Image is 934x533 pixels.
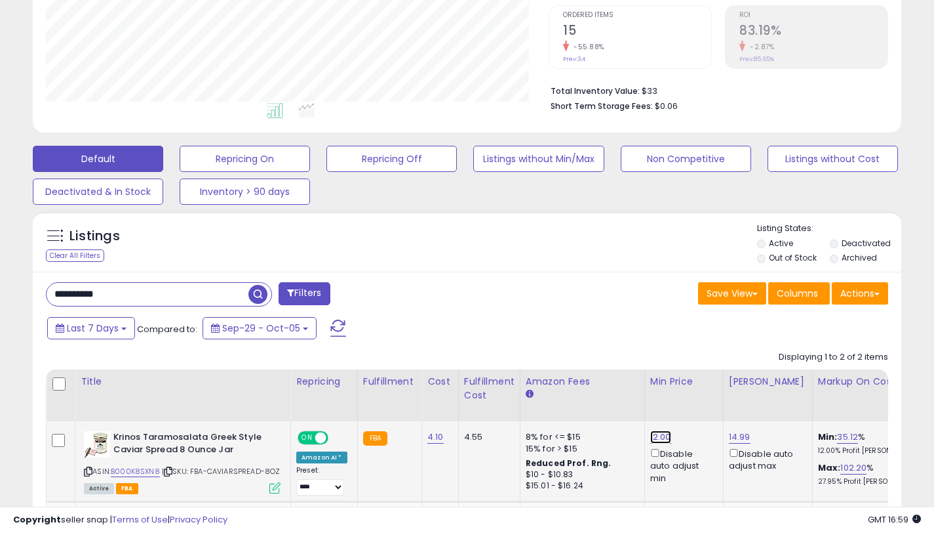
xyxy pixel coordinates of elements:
[777,287,818,300] span: Columns
[33,179,163,205] button: Deactivated & In Stock
[621,146,751,172] button: Non Competitive
[739,55,774,63] small: Prev: 85.65%
[137,323,197,335] span: Compared to:
[818,431,927,456] div: %
[818,446,927,456] p: 12.00% Profit [PERSON_NAME]
[779,351,888,364] div: Displaying 1 to 2 of 2 items
[551,82,878,98] li: $33
[818,477,927,486] p: 27.95% Profit [PERSON_NAME]
[326,146,457,172] button: Repricing Off
[84,431,281,492] div: ASIN:
[551,85,640,96] b: Total Inventory Value:
[563,23,711,41] h2: 15
[473,146,604,172] button: Listings without Min/Max
[698,282,766,305] button: Save View
[116,483,138,494] span: FBA
[84,483,114,494] span: All listings currently available for purchase on Amazon
[13,513,61,526] strong: Copyright
[729,446,802,472] div: Disable auto adjust max
[326,433,347,444] span: OFF
[526,458,612,469] b: Reduced Prof. Rng.
[526,375,639,389] div: Amazon Fees
[47,317,135,339] button: Last 7 Days
[739,12,887,19] span: ROI
[650,431,671,444] a: 12.00
[67,322,119,335] span: Last 7 Days
[769,252,817,263] label: Out of Stock
[222,322,300,335] span: Sep-29 - Oct-05
[757,223,901,235] p: Listing States:
[299,433,315,444] span: ON
[842,252,877,263] label: Archived
[739,23,887,41] h2: 83.19%
[81,375,285,389] div: Title
[203,317,317,339] button: Sep-29 - Oct-05
[818,461,841,474] b: Max:
[650,446,713,484] div: Disable auto adjust min
[526,469,634,480] div: $10 - $10.83
[69,227,120,245] h5: Listings
[464,375,515,402] div: Fulfillment Cost
[569,42,604,52] small: -55.88%
[296,452,347,463] div: Amazon AI *
[84,431,110,458] img: 41K2rMXetpL._SL40_.jpg
[427,375,453,389] div: Cost
[162,466,281,477] span: | SKU: FBA-CAVIARSPREAD-8OZ
[13,514,227,526] div: seller snap | |
[769,238,793,249] label: Active
[840,461,866,475] a: 102.20
[112,513,168,526] a: Terms of Use
[113,431,273,459] b: Krinos Taramosalata Greek Style Caviar Spread 8 Ounce Jar
[111,466,160,477] a: B000K8SXN8
[551,100,653,112] b: Short Term Storage Fees:
[464,431,510,443] div: 4.55
[868,513,921,526] span: 2025-10-14 16:59 GMT
[837,431,858,444] a: 35.12
[818,375,931,389] div: Markup on Cost
[563,55,585,63] small: Prev: 34
[526,389,534,400] small: Amazon Fees.
[745,42,774,52] small: -2.87%
[363,375,416,389] div: Fulfillment
[363,431,387,446] small: FBA
[33,146,163,172] button: Default
[655,100,678,112] span: $0.06
[170,513,227,526] a: Privacy Policy
[768,282,830,305] button: Columns
[296,375,352,389] div: Repricing
[563,12,711,19] span: Ordered Items
[842,238,891,249] label: Deactivated
[526,480,634,492] div: $15.01 - $16.24
[180,179,310,205] button: Inventory > 90 days
[818,431,838,443] b: Min:
[650,375,718,389] div: Min Price
[729,431,750,444] a: 14.99
[279,282,330,305] button: Filters
[46,249,104,262] div: Clear All Filters
[526,443,634,455] div: 15% for > $15
[832,282,888,305] button: Actions
[427,431,444,444] a: 4.10
[296,466,347,496] div: Preset:
[818,462,927,486] div: %
[526,431,634,443] div: 8% for <= $15
[180,146,310,172] button: Repricing On
[768,146,898,172] button: Listings without Cost
[729,375,807,389] div: [PERSON_NAME]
